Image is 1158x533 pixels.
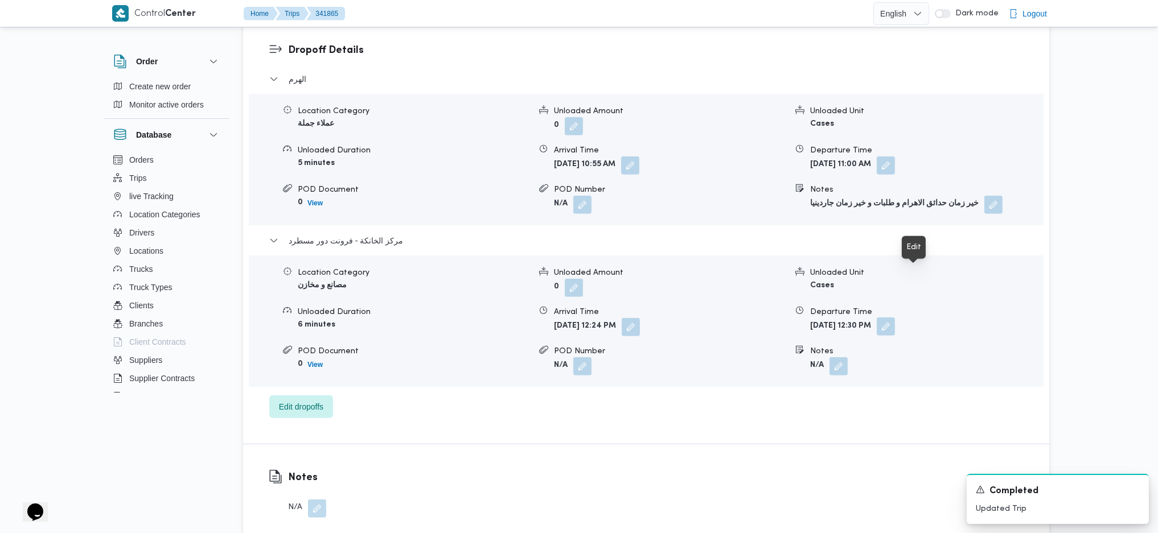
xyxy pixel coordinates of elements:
div: Unloaded Unit [810,267,1042,279]
div: Unloaded Unit [810,105,1042,117]
div: Arrival Time [554,306,786,318]
b: Cases [810,282,834,289]
span: Client Contracts [129,335,186,349]
button: Locations [109,242,225,260]
div: Unloaded Duration [298,306,530,318]
b: 0 [298,199,303,206]
b: 6 minutes [298,321,335,328]
div: Departure Time [810,306,1042,318]
div: Notification [976,484,1140,498]
span: Monitor active orders [129,98,204,111]
button: مركز الخانكة - فرونت دور مسطرد [269,234,1024,247]
div: Database [104,151,229,397]
span: Trips [129,171,147,185]
span: Locations [129,244,163,258]
button: Devices [109,387,225,406]
span: Completed [989,485,1038,498]
iframe: chat widget [11,487,48,522]
div: Notes [810,184,1042,196]
h3: Dropoff Details [288,43,1024,58]
h3: Notes [288,470,326,485]
b: N/A [810,362,824,369]
button: Create new order [109,77,225,96]
button: Trips [276,7,309,20]
b: 5 minutes [298,159,335,167]
b: N/A [554,362,568,369]
span: Trucks [129,262,153,276]
b: Cases [810,120,834,127]
b: [DATE] 10:55 AM [554,161,615,168]
span: Edit dropoffs [279,400,323,414]
span: Suppliers [129,353,162,367]
button: Trips [109,169,225,187]
span: Create new order [129,80,191,93]
button: Drivers [109,224,225,242]
span: Truck Types [129,280,172,294]
b: خير زمان حدائق الاهرام و طلبات و خير زمان جاردينيا [810,200,979,208]
span: Supplier Contracts [129,371,195,385]
b: 0 [298,360,303,367]
span: Branches [129,317,163,330]
span: Drivers [129,226,154,239]
div: POD Document [298,184,530,196]
span: Location Categories [129,208,200,221]
div: Arrival Time [554,144,786,156]
h3: Database [136,128,171,142]
button: Home [244,7,278,20]
div: Unloaded Duration [298,144,530,156]
span: Devices [129,390,158,403]
div: Location Category [298,267,530,279]
div: Order [104,77,229,118]
div: POD Document [298,345,530,357]
button: Client Contracts [109,333,225,351]
div: POD Number [554,345,786,357]
button: live Tracking [109,187,225,205]
span: Dark mode [951,9,999,18]
button: Location Categories [109,205,225,224]
div: مركز الخانكة - فرونت دور مسطرد [249,255,1044,387]
button: Order [113,55,220,68]
div: Notes [810,345,1042,357]
b: [DATE] 11:00 AM [810,161,871,168]
b: [DATE] 12:24 PM [554,323,616,330]
button: Suppliers [109,351,225,369]
span: الهرم [289,72,306,86]
button: Logout [1004,2,1052,25]
b: 0 [554,122,559,129]
h3: Order [136,55,158,68]
b: 0 [554,283,559,291]
div: Location Category [298,105,530,117]
button: 341865 [306,7,345,20]
p: Updated Trip [976,503,1140,515]
div: N/A [288,499,326,518]
button: View [303,196,327,210]
button: View [303,358,327,371]
b: [DATE] 12:30 PM [810,323,871,330]
button: الهرم [269,72,1024,86]
b: View [307,199,323,207]
div: الهرم [249,94,1044,225]
b: View [307,361,323,369]
button: Edit dropoffs [269,395,333,418]
button: Supplier Contracts [109,369,225,387]
button: Clients [109,296,225,315]
b: N/A [554,200,568,208]
button: Orders [109,151,225,169]
span: Orders [129,153,154,167]
div: Edit [906,241,921,254]
span: Logout [1023,7,1047,20]
button: Database [113,128,220,142]
button: Monitor active orders [109,96,225,114]
button: Branches [109,315,225,333]
b: مصانع و مخازن [298,282,347,289]
div: POD Number [554,184,786,196]
span: مركز الخانكة - فرونت دور مسطرد [289,234,403,247]
div: Departure Time [810,144,1042,156]
span: live Tracking [129,189,174,203]
span: Clients [129,299,154,312]
div: Unloaded Amount [554,105,786,117]
div: Unloaded Amount [554,267,786,279]
b: عملاء جملة [298,120,334,127]
b: Center [165,10,196,18]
